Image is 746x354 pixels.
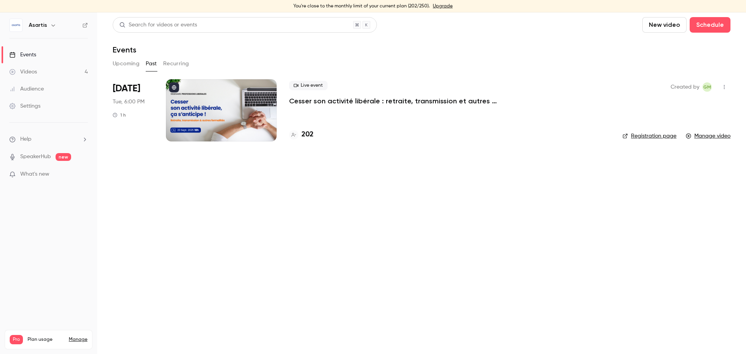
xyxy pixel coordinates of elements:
button: Recurring [163,58,189,70]
div: Videos [9,68,37,76]
img: Asartis [10,19,22,31]
span: Help [20,135,31,143]
a: 202 [289,129,314,140]
h4: 202 [302,129,314,140]
div: Events [9,51,36,59]
span: GM [703,82,711,92]
a: SpeakerHub [20,153,51,161]
span: Plan usage [28,337,64,343]
a: Manage [69,337,87,343]
div: 1 h [113,112,126,118]
button: Schedule [690,17,730,33]
span: Pro [10,335,23,344]
div: Settings [9,102,40,110]
span: What's new [20,170,49,178]
li: help-dropdown-opener [9,135,88,143]
span: [DATE] [113,82,140,95]
h6: Asartis [29,21,47,29]
span: Live event [289,81,328,90]
a: Registration page [622,132,676,140]
span: Guillaume Mariteau [702,82,712,92]
a: Upgrade [433,3,453,9]
button: Past [146,58,157,70]
span: Tue, 6:00 PM [113,98,145,106]
button: Upcoming [113,58,139,70]
button: New video [642,17,687,33]
div: Sep 23 Tue, 6:00 PM (Europe/Paris) [113,79,153,141]
span: Created by [671,82,699,92]
a: Cesser son activité libérale : retraite, transmission et autres formalités... ça s'anticipe ! [289,96,522,106]
div: Search for videos or events [119,21,197,29]
span: new [56,153,71,161]
h1: Events [113,45,136,54]
iframe: Noticeable Trigger [78,171,88,178]
div: Audience [9,85,44,93]
a: Manage video [686,132,730,140]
